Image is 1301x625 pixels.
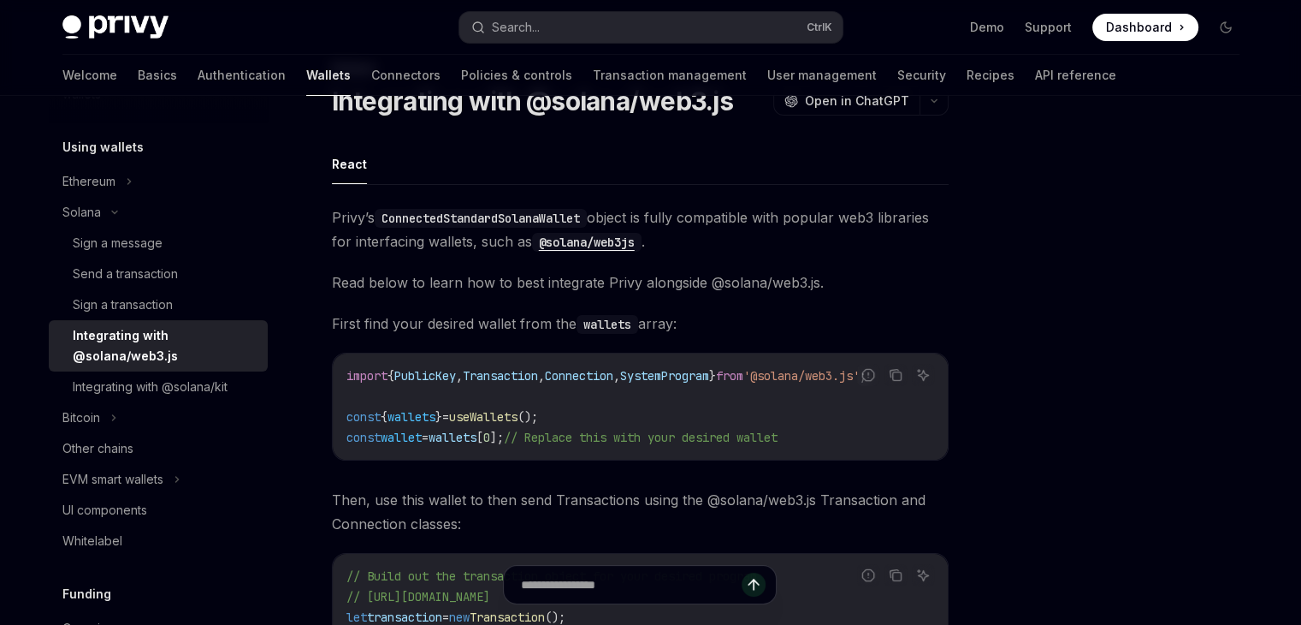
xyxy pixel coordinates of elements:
[912,364,934,386] button: Ask AI
[371,55,441,96] a: Connectors
[773,86,920,116] button: Open in ChatGPT
[967,55,1014,96] a: Recipes
[49,372,268,402] a: Integrating with @solana/kit
[456,368,463,384] span: ,
[538,368,545,384] span: ,
[138,55,177,96] a: Basics
[332,144,367,184] button: React
[49,228,268,259] a: Sign a message
[62,438,133,459] div: Other chains
[429,430,476,445] span: wallets
[435,409,442,425] span: }
[613,368,620,384] span: ,
[532,233,642,252] code: @solana/web3js
[459,12,843,43] button: Search...CtrlK
[504,430,778,445] span: // Replace this with your desired wallet
[517,409,538,425] span: ();
[422,430,429,445] span: =
[62,408,100,428] div: Bitcoin
[62,137,144,158] h5: Using wallets
[476,430,483,445] span: [
[1025,19,1072,36] a: Support
[62,469,163,490] div: EVM smart wallets
[394,368,456,384] span: PublicKey
[492,17,540,38] div: Search...
[970,19,1004,36] a: Demo
[857,364,879,386] button: Report incorrect code
[346,430,381,445] span: const
[62,55,117,96] a: Welcome
[449,409,517,425] span: useWallets
[483,430,490,445] span: 0
[73,264,178,284] div: Send a transaction
[49,320,268,372] a: Integrating with @solana/web3.js
[73,325,257,366] div: Integrating with @solana/web3.js
[62,500,147,521] div: UI components
[375,209,587,228] code: ConnectedStandardSolanaWallet
[381,409,387,425] span: {
[461,55,572,96] a: Policies & controls
[805,92,909,110] span: Open in ChatGPT
[332,86,733,116] h1: Integrating with @solana/web3.js
[387,409,435,425] span: wallets
[716,368,743,384] span: from
[332,488,949,536] span: Then, use this wallet to then send Transactions using the @solana/web3.js Transaction and Connect...
[532,233,642,250] a: @solana/web3js
[545,368,613,384] span: Connection
[346,409,381,425] span: const
[49,289,268,320] a: Sign a transaction
[62,531,122,551] div: Whitelabel
[332,205,949,253] span: Privy’s object is fully compatible with popular web3 libraries for interfacing wallets, such as .
[49,259,268,289] a: Send a transaction
[884,364,907,386] button: Copy the contents from the code block
[1106,19,1172,36] span: Dashboard
[49,526,268,557] a: Whitelabel
[62,202,101,223] div: Solana
[62,584,111,604] h5: Funding
[73,377,228,397] div: Integrating with @solana/kit
[577,315,638,334] code: wallets
[1092,14,1198,41] a: Dashboard
[73,295,173,315] div: Sign a transaction
[62,171,115,192] div: Ethereum
[73,233,163,253] div: Sign a message
[442,409,449,425] span: =
[198,55,286,96] a: Authentication
[1212,14,1239,41] button: Toggle dark mode
[593,55,747,96] a: Transaction management
[49,495,268,526] a: UI components
[346,368,387,384] span: import
[306,55,351,96] a: Wallets
[332,271,949,295] span: Read below to learn how to best integrate Privy alongside @solana/web3.js.
[743,368,860,384] span: '@solana/web3.js'
[709,368,716,384] span: }
[49,433,268,464] a: Other chains
[1035,55,1116,96] a: API reference
[897,55,946,96] a: Security
[620,368,709,384] span: SystemProgram
[807,21,832,34] span: Ctrl K
[742,573,766,597] button: Send message
[490,430,504,445] span: ];
[767,55,877,96] a: User management
[332,312,949,336] span: First find your desired wallet from the array:
[463,368,538,384] span: Transaction
[381,430,422,445] span: wallet
[62,15,169,39] img: dark logo
[387,368,394,384] span: {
